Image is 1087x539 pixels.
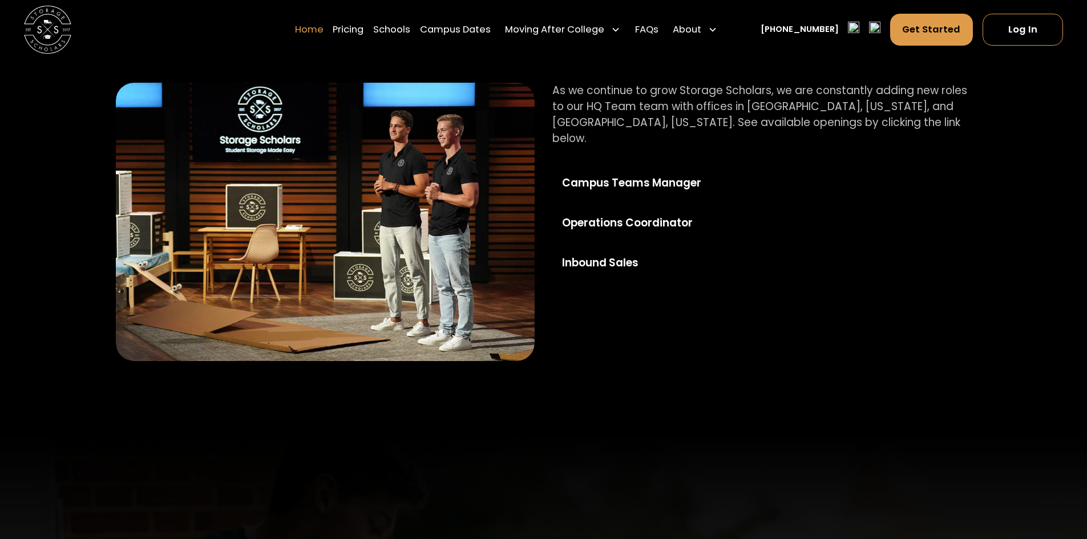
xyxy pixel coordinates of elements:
[552,166,742,201] a: Campus Teams Manager
[761,23,839,36] a: [PHONE_NUMBER]
[983,14,1063,46] a: Log In
[552,205,742,240] a: Operations Coordinator
[890,14,973,46] a: Get Started
[673,23,701,37] div: About
[869,22,880,38] img: call.png
[848,22,859,38] img: contact.png
[552,83,971,147] p: As we continue to grow Storage Scholars, we are constantly adding new roles to our HQ Team team w...
[562,175,733,191] div: Campus Teams Manager
[668,13,722,46] div: About
[420,13,491,46] a: Campus Dates
[24,6,71,53] a: home
[333,13,363,46] a: Pricing
[373,13,410,46] a: Schools
[562,215,733,231] div: Operations Coordinator
[635,13,658,46] a: FAQs
[295,13,324,46] a: Home
[562,255,733,271] div: Inbound Sales
[500,13,625,46] div: Moving After College
[505,23,604,37] div: Moving After College
[24,6,71,53] img: Storage Scholars main logo
[552,245,742,280] a: Inbound Sales
[869,22,880,38] a: Make a call in Aloware
[848,22,859,38] a: Open contact in Aloware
